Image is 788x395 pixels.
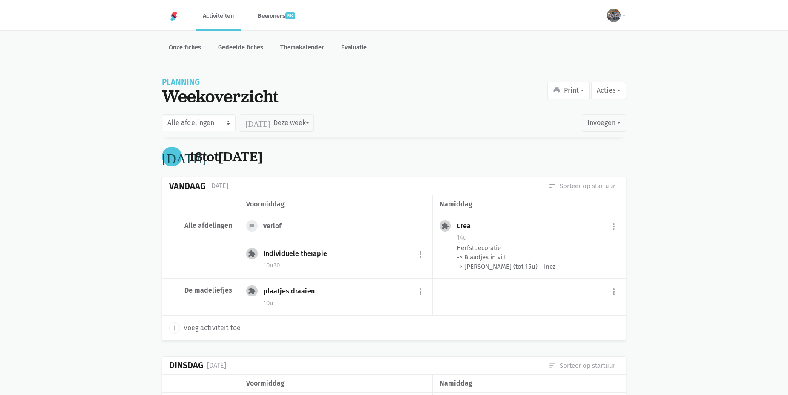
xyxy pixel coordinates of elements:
div: [DATE] [207,360,226,371]
i: sort [549,182,556,190]
a: Sorteer op startuur [549,181,615,191]
a: Gedeelde fiches [211,39,270,58]
i: add [171,324,178,332]
a: add Voeg activiteit toe [169,322,241,334]
button: Invoegen [582,114,626,131]
i: sort [549,362,556,369]
button: Acties [591,82,626,99]
span: Voeg activiteit toe [184,322,241,334]
div: Crea [457,222,477,230]
a: Bewonerspro [251,2,302,30]
div: plaatjes draaien [263,287,322,296]
div: tot [189,149,262,165]
span: 10u [263,299,273,307]
a: Evaluatie [334,39,374,58]
a: Onze fiches [162,39,208,58]
button: Print [547,82,590,99]
i: extension [248,250,256,258]
div: [DATE] [209,180,228,192]
i: [DATE] [245,119,270,127]
i: flag [248,222,256,230]
div: Dinsdag [169,360,204,370]
span: pro [285,12,295,19]
div: Alle afdelingen [169,221,232,230]
div: Individuele therapie [263,250,334,258]
a: Activiteiten [196,2,241,30]
div: voormiddag [246,199,425,210]
div: voormiddag [246,378,425,389]
img: Home [169,11,179,21]
i: extension [441,222,449,230]
div: Herfstdecoratie -> Blaadjes in vilt -> [PERSON_NAME] (tot 15u) + Inez [457,243,619,271]
i: print [553,87,561,94]
div: De madeliefjes [169,286,232,295]
span: 18 [189,148,202,166]
span: 14u [457,234,467,241]
button: Deze week [240,114,313,131]
i: extension [248,287,256,295]
a: Sorteer op startuur [549,361,615,370]
i: [DATE] [162,150,206,163]
a: Themakalender [273,39,331,58]
div: Weekoverzicht [162,86,279,106]
span: 10u30 [263,261,280,269]
div: namiddag [440,199,619,210]
span: [DATE] [219,148,262,166]
div: verlof [263,222,288,230]
div: Planning [162,78,279,86]
div: namiddag [440,378,619,389]
div: Vandaag [169,181,206,191]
